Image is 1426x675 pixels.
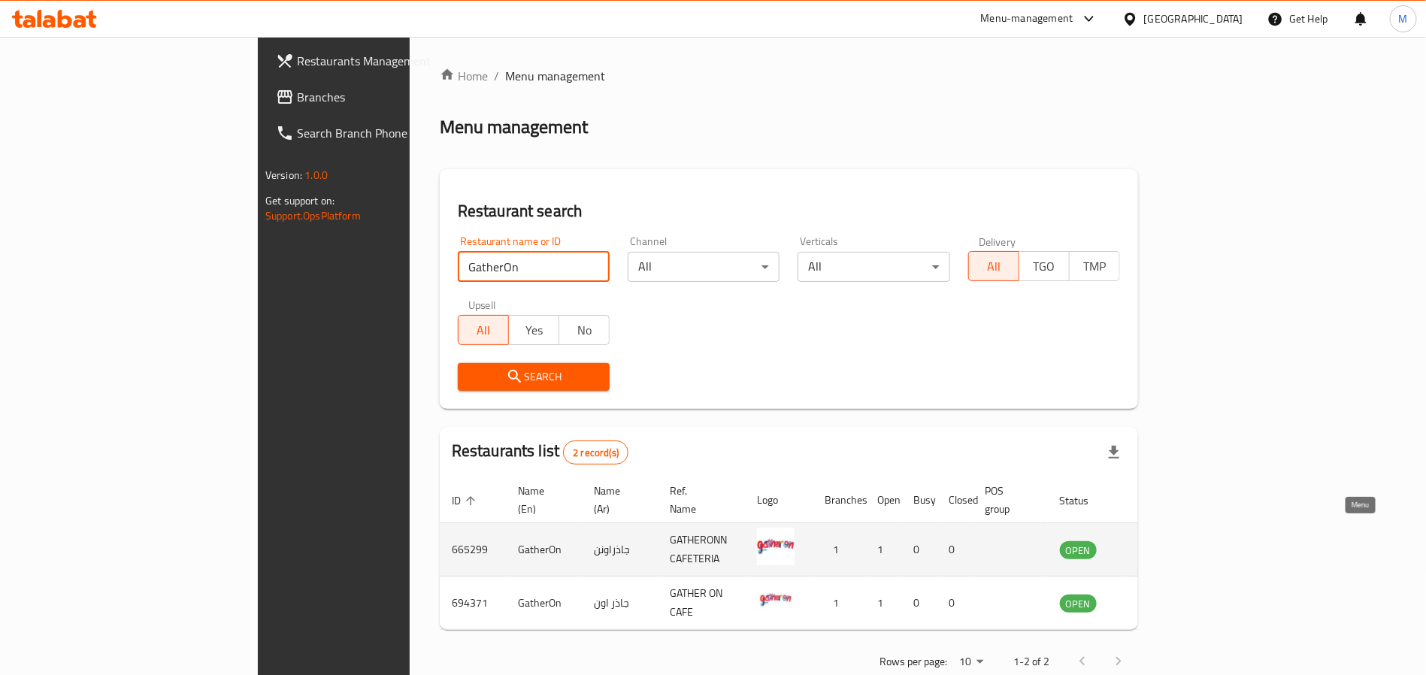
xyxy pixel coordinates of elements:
[508,315,559,345] button: Yes
[1060,492,1109,510] span: Status
[813,577,865,630] td: 1
[494,67,499,85] li: /
[470,368,598,386] span: Search
[506,577,582,630] td: GatherOn
[757,581,795,619] img: GatherOn
[628,252,780,282] div: All
[458,200,1120,222] h2: Restaurant search
[1096,434,1132,471] div: Export file
[968,251,1019,281] button: All
[452,440,628,465] h2: Restaurants list
[582,523,658,577] td: جاذراونن
[505,67,605,85] span: Menu management
[452,492,480,510] span: ID
[594,482,640,518] span: Name (Ar)
[1025,256,1064,277] span: TGO
[979,236,1016,247] label: Delivery
[1144,11,1243,27] div: [GEOGRAPHIC_DATA]
[265,191,335,210] span: Get support on:
[813,477,865,523] th: Branches
[1399,11,1408,27] span: M
[937,523,973,577] td: 0
[670,482,727,518] span: Ref. Name
[264,79,496,115] a: Branches
[813,523,865,577] td: 1
[440,115,588,139] h2: Menu management
[582,577,658,630] td: جاذر اون
[985,482,1030,518] span: POS group
[981,10,1073,28] div: Menu-management
[953,651,989,673] div: Rows per page:
[975,256,1013,277] span: All
[865,523,901,577] td: 1
[1127,477,1179,523] th: Action
[468,300,496,310] label: Upsell
[901,523,937,577] td: 0
[1013,652,1049,671] p: 1-2 of 2
[1069,251,1120,281] button: TMP
[297,124,484,142] span: Search Branch Phone
[658,577,745,630] td: GATHER ON CAFE
[458,252,610,282] input: Search for restaurant name or ID..
[865,577,901,630] td: 1
[1060,542,1097,559] span: OPEN
[518,482,564,518] span: Name (En)
[757,528,795,565] img: GatherOn
[264,115,496,151] a: Search Branch Phone
[297,88,484,106] span: Branches
[798,252,949,282] div: All
[565,319,604,341] span: No
[440,477,1179,630] table: enhanced table
[563,440,628,465] div: Total records count
[297,52,484,70] span: Restaurants Management
[304,165,328,185] span: 1.0.0
[440,67,1138,85] nav: breadcrumb
[745,477,813,523] th: Logo
[865,477,901,523] th: Open
[1060,595,1097,613] span: OPEN
[937,477,973,523] th: Closed
[265,206,361,226] a: Support.OpsPlatform
[880,652,947,671] p: Rows per page:
[901,577,937,630] td: 0
[458,363,610,391] button: Search
[458,315,509,345] button: All
[564,446,628,460] span: 2 record(s)
[264,43,496,79] a: Restaurants Management
[937,577,973,630] td: 0
[658,523,745,577] td: GATHERONN CAFETERIA
[506,523,582,577] td: GatherOn
[1019,251,1070,281] button: TGO
[1076,256,1114,277] span: TMP
[559,315,610,345] button: No
[465,319,503,341] span: All
[901,477,937,523] th: Busy
[515,319,553,341] span: Yes
[265,165,302,185] span: Version:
